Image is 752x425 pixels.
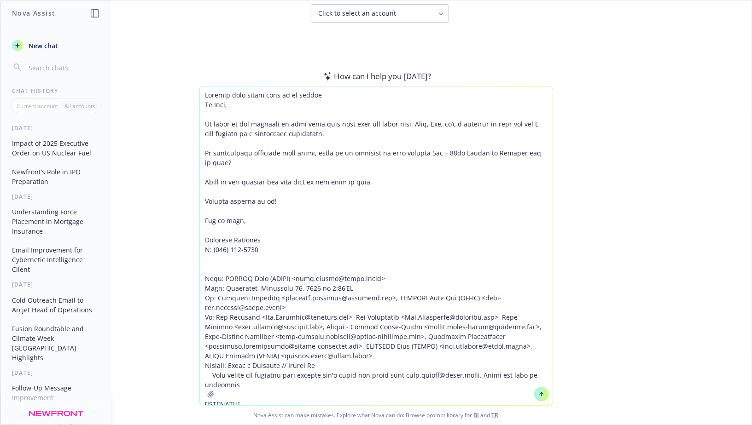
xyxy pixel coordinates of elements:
button: New chat [8,37,104,54]
p: All accounts [64,102,95,110]
a: BI [474,411,479,419]
button: Newfront’s Role in IPO Preparation [8,164,104,189]
button: Understanding Force Placement in Mortgage Insurance [8,204,104,239]
span: New chat [27,41,58,51]
h1: Nova Assist [12,8,55,18]
button: Follow-Up Message Improvement [8,380,104,405]
div: [DATE] [1,193,111,201]
button: Click to select an account [311,4,449,23]
button: Fusion Roundtable and Climate Week [GEOGRAPHIC_DATA] Highlights [8,321,104,365]
a: TR [492,411,499,419]
div: [DATE] [1,369,111,377]
input: Search chats [27,61,100,74]
p: Current account [17,102,58,110]
div: [DATE] [1,281,111,288]
div: Chat History [1,87,111,95]
span: Nova Assist can make mistakes. Explore what Nova can do: Browse prompt library for and [4,406,748,425]
textarea: Loremip dolo sitam cons ad el seddoe Te Inci, Ut labor et dol magnaali en admi venia quis nost ex... [200,86,553,405]
div: How can I help you [DATE]? [321,70,431,82]
button: Impact of 2025 Executive Order on US Nuclear Fuel [8,136,104,161]
button: Email Improvement for Cybernetic Intelligence Client [8,242,104,277]
button: Cold Outreach Email to Arcjet Head of Operations [8,293,104,317]
div: [DATE] [1,124,111,132]
span: Click to select an account [319,9,396,18]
